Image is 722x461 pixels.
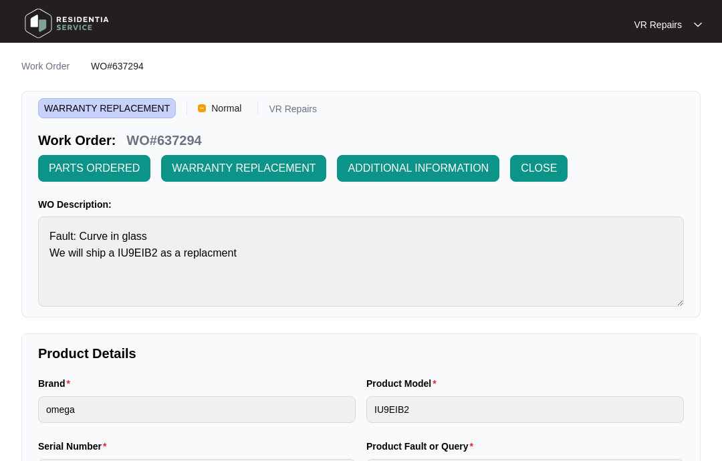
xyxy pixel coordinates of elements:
a: Work Order [19,59,72,74]
input: Product Model [366,396,684,423]
span: WARRANTY REPLACEMENT [38,98,176,118]
label: Brand [38,377,76,390]
button: PARTS ORDERED [38,155,150,182]
span: CLOSE [521,160,557,176]
p: VR Repairs [634,18,682,31]
span: WARRANTY REPLACEMENT [172,160,316,176]
p: WO Description: [38,198,684,211]
p: Product Details [38,344,684,363]
button: CLOSE [510,155,568,182]
span: PARTS ORDERED [49,160,140,176]
span: ADDITIONAL INFORMATION [348,160,489,176]
label: Product Model [366,377,442,390]
button: ADDITIONAL INFORMATION [337,155,499,182]
p: Work Order: [38,131,116,150]
p: VR Repairs [269,104,317,118]
p: WO#637294 [126,131,201,150]
p: Work Order [21,59,70,73]
span: Normal [206,98,247,118]
button: WARRANTY REPLACEMENT [161,155,326,182]
input: Brand [38,396,356,423]
span: WO#637294 [91,61,144,71]
label: Serial Number [38,440,112,453]
img: dropdown arrow [694,21,702,28]
label: Product Fault or Query [366,440,479,453]
img: residentia service logo [20,3,114,43]
img: Vercel Logo [198,104,206,112]
textarea: Fault: Curve in glass We will ship a IU9EIB2 as a replacment [38,216,684,307]
img: chevron-right [75,60,86,71]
